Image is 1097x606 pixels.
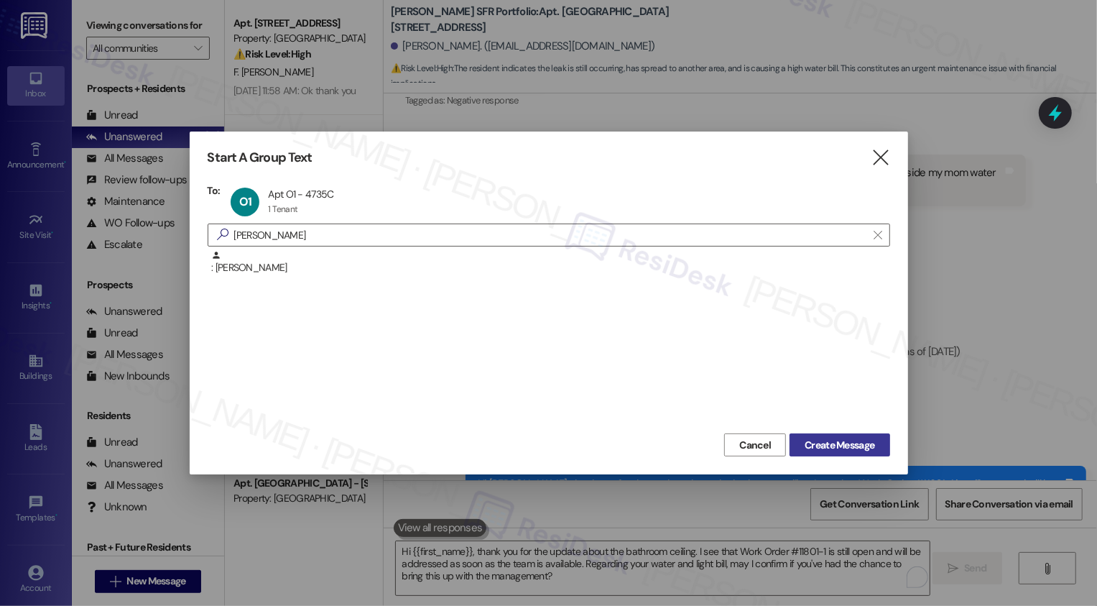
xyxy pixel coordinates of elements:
i:  [871,150,890,165]
div: Apt O1 - 4735C [268,188,333,201]
span: Create Message [805,438,874,453]
i:  [211,227,234,242]
button: Cancel [724,433,786,456]
div: : [PERSON_NAME] [208,250,890,286]
div: 1 Tenant [268,203,297,215]
button: Create Message [790,433,889,456]
button: Clear text [866,224,889,246]
h3: Start A Group Text [208,150,313,166]
h3: To: [208,184,221,197]
span: O1 [239,194,251,209]
input: Search for any contact or apartment [234,225,866,245]
i:  [874,229,881,241]
div: : [PERSON_NAME] [211,250,890,275]
span: Cancel [739,438,771,453]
